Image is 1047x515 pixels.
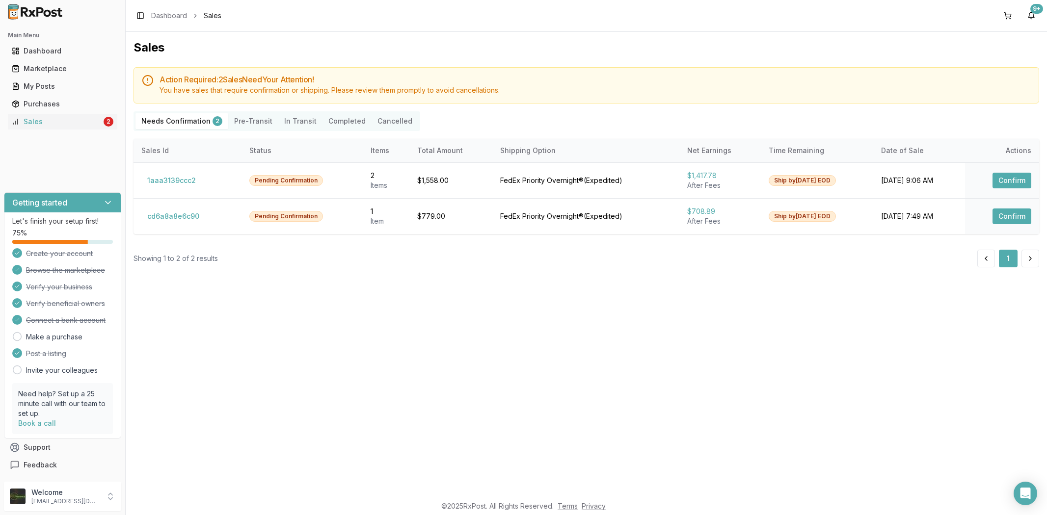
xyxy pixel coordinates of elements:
[687,206,753,216] div: $708.89
[8,31,117,39] h2: Main Menu
[1014,482,1037,505] div: Open Intercom Messenger
[12,64,113,74] div: Marketplace
[500,211,671,221] div: FedEx Priority Overnight® ( Expedited )
[965,139,1039,162] th: Actions
[500,176,671,185] div: FedEx Priority Overnight® ( Expedited )
[12,81,113,91] div: My Posts
[4,43,121,59] button: Dashboard
[4,96,121,112] button: Purchases
[679,139,761,162] th: Net Earnings
[26,265,105,275] span: Browse the marketplace
[104,117,113,127] div: 2
[409,139,493,162] th: Total Amount
[558,502,578,510] a: Terms
[8,60,117,77] a: Marketplace
[8,95,117,113] a: Purchases
[10,489,26,504] img: User avatar
[881,211,957,221] div: [DATE] 7:49 AM
[249,211,323,222] div: Pending Confirmation
[31,488,100,497] p: Welcome
[687,216,753,226] div: After Fees
[26,315,106,325] span: Connect a bank account
[4,4,67,20] img: RxPost Logo
[322,113,372,129] button: Completed
[371,216,402,226] div: Item
[151,11,221,21] nav: breadcrumb
[881,176,957,185] div: [DATE] 9:06 AM
[8,113,117,130] a: Sales2
[4,61,121,77] button: Marketplace
[1030,4,1043,14] div: 9+
[492,139,679,162] th: Shipping Option
[160,85,1031,95] div: You have sales that require confirmation or shipping. Please review them promptly to avoid cancel...
[372,113,418,129] button: Cancelled
[228,113,278,129] button: Pre-Transit
[26,282,92,292] span: Verify your business
[371,206,402,216] div: 1
[417,176,485,185] div: $1,558.00
[417,211,485,221] div: $779.00
[4,438,121,456] button: Support
[12,216,113,226] p: Let's finish your setup first!
[8,42,117,60] a: Dashboard
[769,175,836,186] div: Ship by [DATE] EOD
[249,175,323,186] div: Pending Confirmation
[26,332,82,342] a: Make a purchase
[26,349,66,359] span: Post a listing
[761,139,873,162] th: Time Remaining
[134,254,218,263] div: Showing 1 to 2 of 2 results
[18,419,56,427] a: Book a call
[4,78,121,94] button: My Posts
[582,502,606,510] a: Privacy
[12,197,67,208] h3: Getting started
[24,460,57,470] span: Feedback
[12,228,27,238] span: 75 %
[26,299,105,309] span: Verify beneficial owners
[26,365,98,375] a: Invite your colleagues
[993,173,1031,188] button: Confirm
[213,116,222,126] div: 2
[12,117,102,127] div: Sales
[4,114,121,129] button: Sales2
[12,46,113,56] div: Dashboard
[18,389,107,418] p: Need help? Set up a 25 minute call with our team to set up.
[687,180,753,190] div: After Fees
[371,171,402,180] div: 2
[1023,8,1039,24] button: 9+
[26,249,93,258] span: Create your account
[141,173,202,188] button: 1aaa3139ccc2
[151,11,187,21] a: Dashboard
[363,139,409,162] th: Items
[993,208,1031,224] button: Confirm
[278,113,322,129] button: In Transit
[873,139,965,162] th: Date of Sale
[12,99,113,109] div: Purchases
[371,180,402,190] div: Item s
[769,211,836,222] div: Ship by [DATE] EOD
[8,77,117,95] a: My Posts
[242,139,363,162] th: Status
[135,113,228,129] button: Needs Confirmation
[134,139,242,162] th: Sales Id
[204,11,221,21] span: Sales
[4,456,121,474] button: Feedback
[160,76,1031,83] h5: Action Required: 2 Sale s Need Your Attention!
[134,40,1039,55] h1: Sales
[687,171,753,180] div: $1,417.78
[31,497,100,505] p: [EMAIL_ADDRESS][DOMAIN_NAME]
[141,208,205,224] button: cd6a8a8e6c90
[999,250,1018,267] button: 1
